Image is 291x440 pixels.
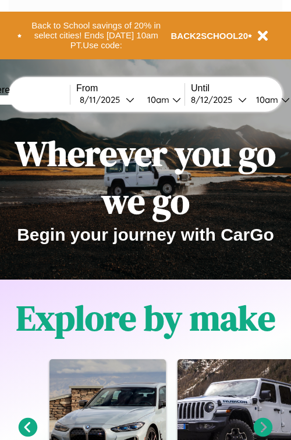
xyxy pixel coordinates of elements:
button: 10am [138,94,184,106]
div: 8 / 12 / 2025 [191,94,238,105]
button: 8/11/2025 [76,94,138,106]
div: 10am [250,94,281,105]
div: 10am [141,94,172,105]
b: BACK2SCHOOL20 [171,31,249,41]
button: Back to School savings of 20% in select cities! Ends [DATE] 10am PT.Use code: [22,17,171,53]
label: From [76,83,184,94]
h1: Explore by make [16,294,275,342]
div: 8 / 11 / 2025 [80,94,126,105]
